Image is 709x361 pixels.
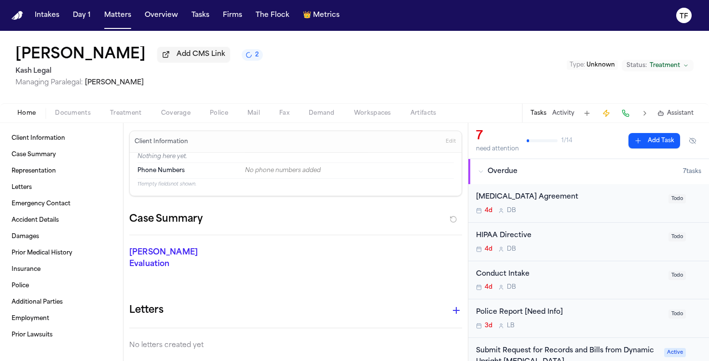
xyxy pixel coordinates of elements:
span: [PERSON_NAME] [85,79,144,86]
p: [PERSON_NAME] Evaluation [129,247,232,270]
span: Managing Paralegal: [15,79,83,86]
span: 7 task s [683,168,701,175]
button: The Flock [252,7,293,24]
button: Tasks [188,7,213,24]
a: Emergency Contact [8,196,115,212]
p: 11 empty fields not shown. [137,181,454,188]
button: crownMetrics [299,7,343,24]
span: 4d [485,283,492,291]
span: Assistant [667,109,694,117]
span: 2 [255,51,259,59]
h1: [PERSON_NAME] [15,46,146,64]
span: Edit [446,138,456,145]
a: Client Information [8,131,115,146]
button: Assistant [657,109,694,117]
span: Todo [668,194,686,203]
span: D B [507,245,516,253]
span: Todo [668,309,686,319]
span: Todo [668,232,686,241]
span: Overdue [488,167,518,176]
span: Demand [309,109,335,117]
button: 2 active tasks [242,49,263,61]
div: HIPAA Directive [476,230,663,241]
button: Matters [100,7,135,24]
button: Edit matter name [15,46,146,64]
span: Fax [279,109,289,117]
button: Add Task [580,107,594,120]
div: Conduct Intake [476,269,663,280]
span: D B [507,207,516,214]
a: Prior Medical History [8,245,115,261]
button: Tasks [531,109,546,117]
span: Type : [570,62,585,68]
span: Coverage [161,109,191,117]
button: Add CMS Link [157,47,230,62]
button: Firms [219,7,246,24]
div: [MEDICAL_DATA] Agreement [476,192,663,203]
button: Change status from Treatment [622,60,694,71]
button: Day 1 [69,7,95,24]
span: Mail [247,109,260,117]
a: Letters [8,180,115,195]
span: Status: [627,62,647,69]
a: Accident Details [8,213,115,228]
span: 4d [485,207,492,214]
span: Add CMS Link [177,50,225,59]
span: Home [17,109,36,117]
div: Open task: Police Report [Need Info] [468,299,709,338]
p: Nothing here yet. [137,153,454,162]
span: Treatment [110,109,142,117]
img: Finch Logo [12,11,23,20]
div: Open task: Retainer Agreement [468,184,709,223]
a: Home [12,11,23,20]
a: Employment [8,311,115,326]
button: Make a Call [619,107,632,120]
span: 1 / 14 [561,137,573,145]
span: Artifacts [410,109,436,117]
button: Edit [443,134,459,149]
span: Todo [668,271,686,280]
span: Documents [55,109,91,117]
button: Intakes [31,7,63,24]
h2: Kash Legal [15,66,263,77]
p: No letters created yet [129,340,462,351]
button: Create Immediate Task [600,107,613,120]
div: need attention [476,145,519,153]
span: Active [664,348,686,357]
h3: Client Information [133,138,190,146]
button: Overdue7tasks [468,159,709,184]
span: Phone Numbers [137,167,185,174]
button: Edit Type: Unknown [567,60,618,70]
button: Add Task [628,133,680,148]
span: 4d [485,245,492,253]
div: No phone numbers added [245,167,454,174]
span: D B [507,283,516,291]
h2: Case Summary [129,212,203,227]
a: Insurance [8,262,115,277]
div: Open task: HIPAA Directive [468,223,709,261]
span: Unknown [586,62,615,68]
button: Overview [141,7,182,24]
a: Representation [8,163,115,179]
div: Police Report [Need Info] [476,307,663,318]
a: Police [8,278,115,294]
button: Activity [552,109,574,117]
h1: Letters [129,303,164,318]
div: 7 [476,129,519,144]
a: Damages [8,229,115,244]
div: Open task: Conduct Intake [468,261,709,300]
a: Prior Lawsuits [8,327,115,343]
span: 3d [485,322,492,330]
span: Workspaces [354,109,391,117]
a: Additional Parties [8,294,115,310]
span: Police [210,109,228,117]
span: Treatment [650,62,680,69]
